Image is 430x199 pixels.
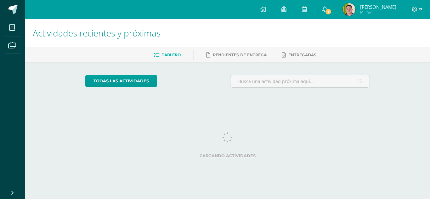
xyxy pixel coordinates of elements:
label: Cargando actividades [85,153,370,158]
span: Actividades recientes y próximas [33,27,161,39]
a: Tablero [154,50,181,60]
span: Tablero [162,53,181,57]
span: [PERSON_NAME] [360,4,396,10]
span: Entregadas [288,53,316,57]
span: Mi Perfil [360,9,396,15]
a: Entregadas [282,50,316,60]
span: Pendientes de entrega [213,53,267,57]
span: 1 [325,8,332,15]
img: 2ac621d885da50cde50dcbe7d88617bc.png [343,3,355,16]
input: Busca una actividad próxima aquí... [230,75,370,87]
a: todas las Actividades [85,75,157,87]
a: Pendientes de entrega [206,50,267,60]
